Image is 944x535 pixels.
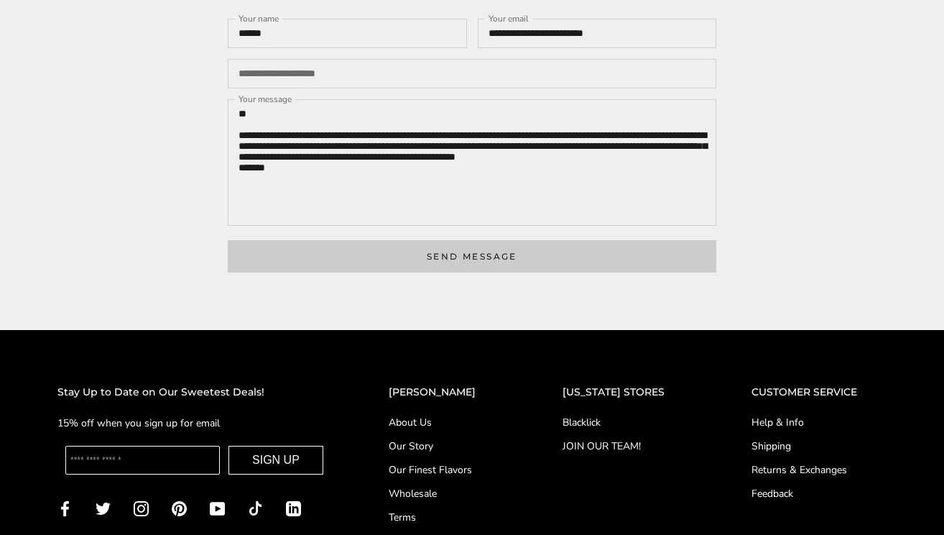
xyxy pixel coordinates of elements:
a: Shipping [751,439,887,454]
h2: [PERSON_NAME] [389,384,505,401]
a: JOIN OUR TEAM! [563,439,694,454]
h2: CUSTOMER SERVICE [751,384,887,401]
a: Our Finest Flavors [389,462,505,477]
a: Our Story [389,439,505,454]
a: Feedback [751,486,887,501]
a: LinkedIn [286,500,301,516]
input: Your email [478,19,717,48]
button: Send message [228,240,716,273]
a: About Us [389,415,505,430]
a: Returns & Exchanges [751,462,887,477]
h2: [US_STATE] STORES [563,384,694,401]
a: Wholesale [389,486,505,501]
input: Enter your email [65,446,220,475]
iframe: Sign Up via Text for Offers [11,480,149,523]
a: Blacklick [563,415,694,430]
a: Terms [389,510,505,525]
p: 15% off when you sign up for email [57,415,331,431]
a: YouTube [210,500,225,516]
a: TikTok [248,500,263,516]
input: Your name [228,19,467,48]
a: Pinterest [172,500,187,516]
h2: Stay Up to Date on Our Sweetest Deals! [57,384,331,401]
a: Help & Info [751,415,887,430]
textarea: Your message [228,99,716,226]
input: Your phone (optional) [228,59,716,88]
button: SIGN UP [228,446,323,475]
